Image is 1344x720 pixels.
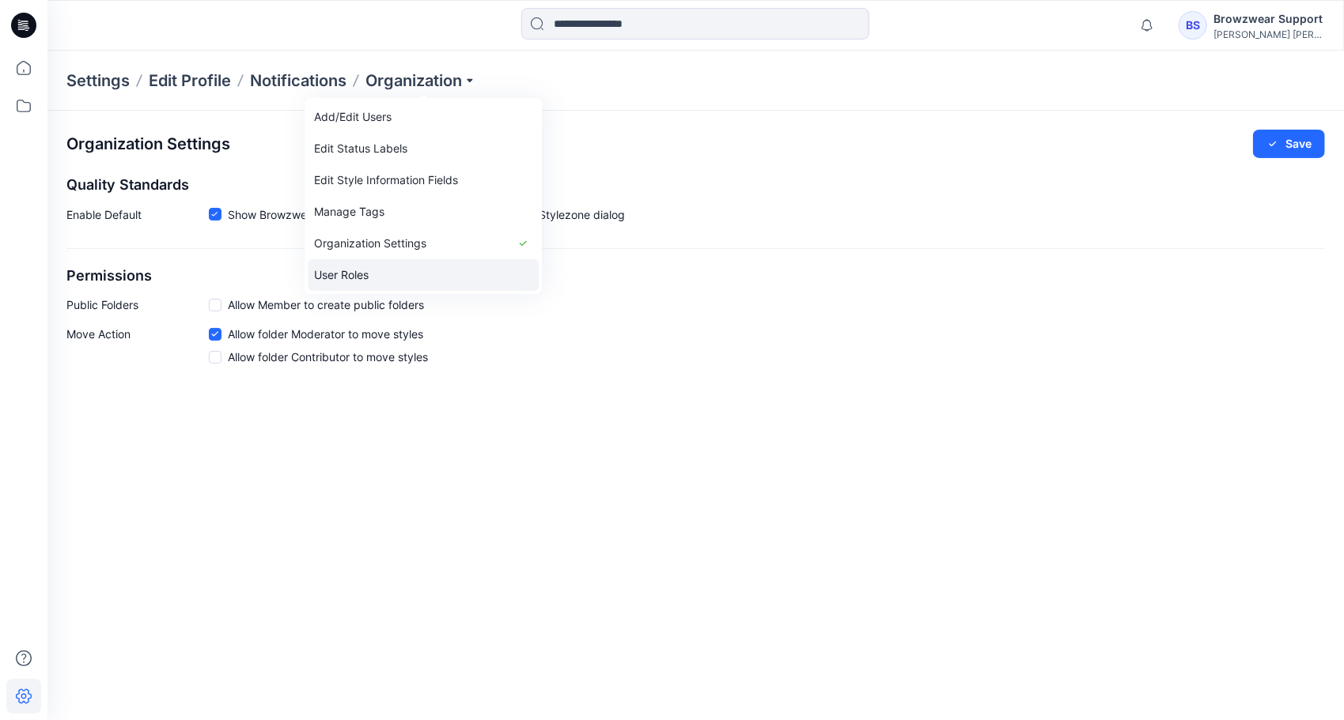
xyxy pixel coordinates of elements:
p: Move Action [66,326,209,371]
a: User Roles [308,259,539,291]
a: Organization Settings [308,228,539,259]
p: Public Folders [66,296,209,313]
h2: Permissions [66,268,1325,285]
span: Show Browzwear’s default quality standards in the Share to Stylezone dialog [228,206,625,223]
span: Allow folder Contributor to move styles [228,349,428,365]
a: Edit Status Labels [308,133,539,164]
a: Edit Style Information Fields [308,164,539,196]
div: [PERSON_NAME] [PERSON_NAME] [1213,28,1324,40]
p: Enable Default [66,206,209,229]
span: Allow folder Moderator to move styles [228,326,423,342]
p: Settings [66,70,130,92]
div: Browzwear Support [1213,9,1324,28]
a: Edit Profile [149,70,231,92]
a: Add/Edit Users [308,101,539,133]
h2: Quality Standards [66,177,1325,194]
button: Save [1253,130,1325,158]
div: BS [1179,11,1207,40]
h2: Organization Settings [66,135,230,153]
a: Notifications [250,70,346,92]
a: Manage Tags [308,196,539,228]
span: Allow Member to create public folders [228,296,424,313]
